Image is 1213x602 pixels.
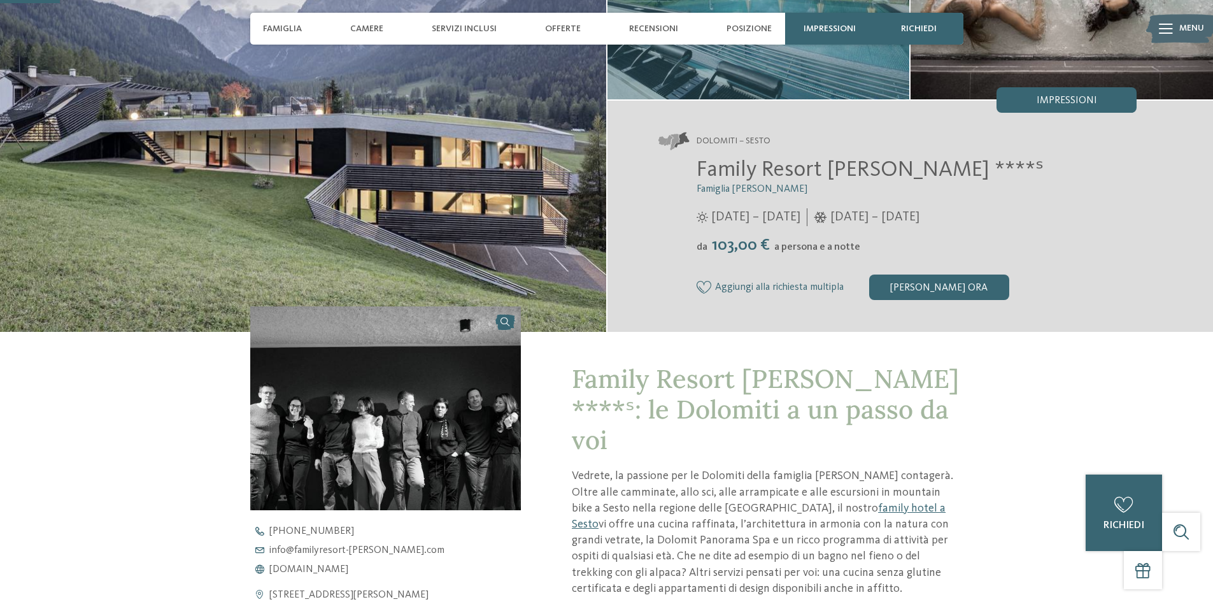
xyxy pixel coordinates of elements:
[545,24,581,34] span: Offerte
[432,24,497,34] span: Servizi inclusi
[727,24,772,34] span: Posizione
[711,208,800,226] span: [DATE] – [DATE]
[774,242,860,252] span: a persona e a notte
[715,282,844,294] span: Aggiungi alla richiesta multipla
[697,159,1044,181] span: Family Resort [PERSON_NAME] ****ˢ
[263,24,302,34] span: Famiglia
[269,545,444,555] span: info@ familyresort-[PERSON_NAME]. com
[250,564,543,575] a: [DOMAIN_NAME]
[830,208,919,226] span: [DATE] – [DATE]
[350,24,383,34] span: Camere
[697,211,708,223] i: Orari d'apertura estate
[269,526,354,536] span: [PHONE_NUMBER]
[250,526,543,536] a: [PHONE_NUMBER]
[814,211,827,223] i: Orari d'apertura inverno
[804,24,856,34] span: Impressioni
[1037,96,1097,106] span: Impressioni
[250,545,543,555] a: info@familyresort-[PERSON_NAME].com
[901,24,937,34] span: richiedi
[572,468,963,597] p: Vedrete, la passione per le Dolomiti della famiglia [PERSON_NAME] contagerà. Oltre alle camminate...
[269,564,348,575] span: [DOMAIN_NAME]
[250,306,521,510] img: Il nostro family hotel a Sesto, il vostro rifugio sulle Dolomiti.
[709,237,773,254] span: 103,00 €
[697,184,807,194] span: Famiglia [PERSON_NAME]
[1086,475,1162,551] a: richiedi
[869,275,1009,300] div: [PERSON_NAME] ora
[572,362,959,456] span: Family Resort [PERSON_NAME] ****ˢ: le Dolomiti a un passo da voi
[629,24,678,34] span: Recensioni
[697,135,770,148] span: Dolomiti – Sesto
[1103,520,1144,531] span: richiedi
[697,242,707,252] span: da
